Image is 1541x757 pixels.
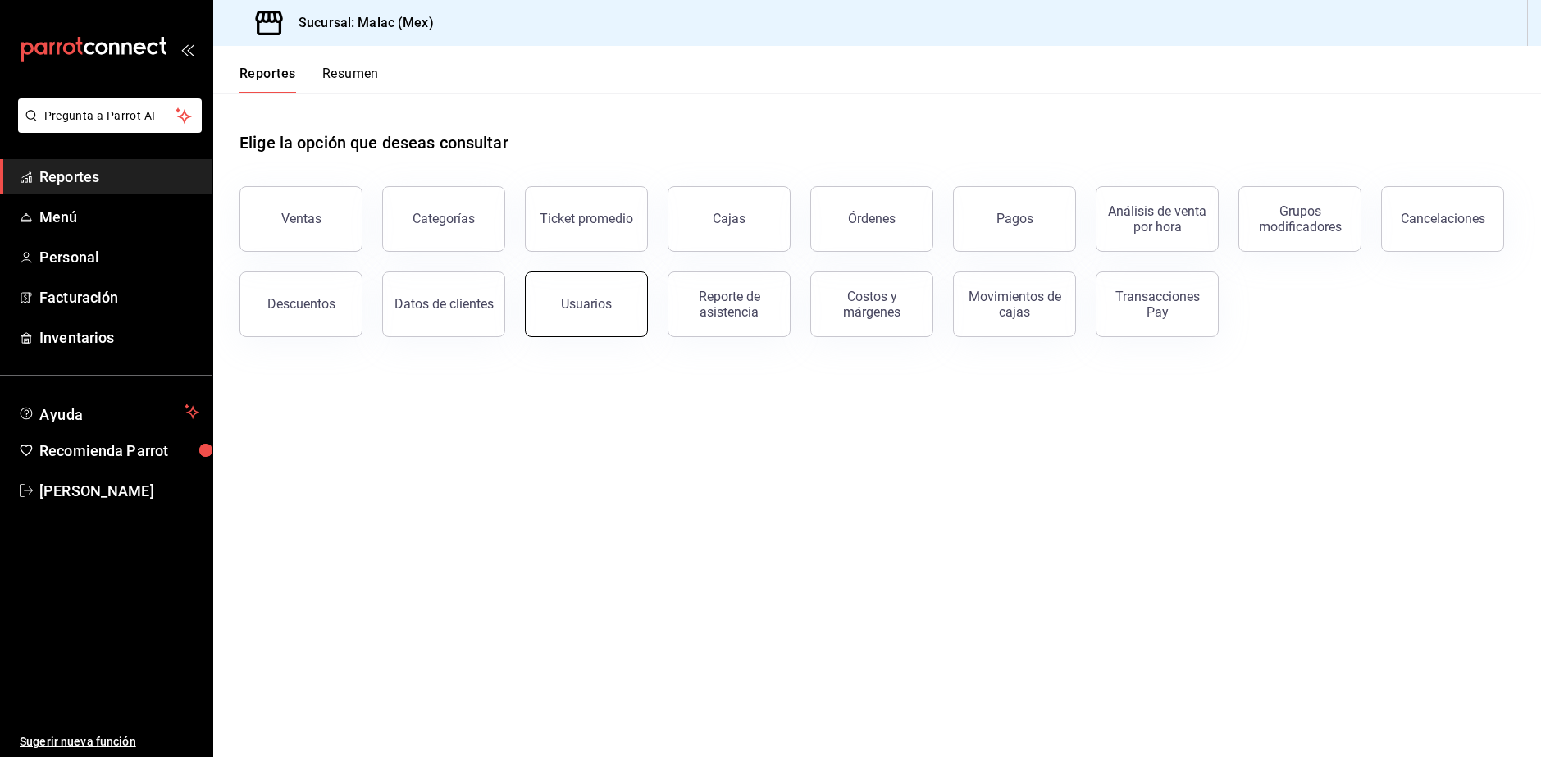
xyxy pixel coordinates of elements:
[39,440,199,462] span: Recomienda Parrot
[285,13,434,33] h3: Sucursal: Malac (Mex)
[267,296,335,312] div: Descuentos
[668,271,791,337] button: Reporte de asistencia
[561,296,612,312] div: Usuarios
[180,43,194,56] button: open_drawer_menu
[848,211,896,226] div: Órdenes
[1249,203,1351,235] div: Grupos modificadores
[382,271,505,337] button: Datos de clientes
[713,211,745,226] div: Cajas
[996,211,1033,226] div: Pagos
[394,296,494,312] div: Datos de clientes
[239,271,362,337] button: Descuentos
[1106,289,1208,320] div: Transacciones Pay
[1106,203,1208,235] div: Análisis de venta por hora
[11,119,202,136] a: Pregunta a Parrot AI
[413,211,475,226] div: Categorías
[39,166,199,188] span: Reportes
[678,289,780,320] div: Reporte de asistencia
[322,66,379,93] button: Resumen
[239,66,379,93] div: navigation tabs
[953,186,1076,252] button: Pagos
[953,271,1076,337] button: Movimientos de cajas
[239,130,508,155] h1: Elige la opción que deseas consultar
[44,107,176,125] span: Pregunta a Parrot AI
[18,98,202,133] button: Pregunta a Parrot AI
[540,211,633,226] div: Ticket promedio
[668,186,791,252] button: Cajas
[525,271,648,337] button: Usuarios
[821,289,923,320] div: Costos y márgenes
[39,402,178,422] span: Ayuda
[239,66,296,93] button: Reportes
[964,289,1065,320] div: Movimientos de cajas
[281,211,321,226] div: Ventas
[239,186,362,252] button: Ventas
[20,733,199,750] span: Sugerir nueva función
[1096,271,1219,337] button: Transacciones Pay
[382,186,505,252] button: Categorías
[39,326,199,349] span: Inventarios
[810,271,933,337] button: Costos y márgenes
[39,206,199,228] span: Menú
[39,286,199,308] span: Facturación
[1381,186,1504,252] button: Cancelaciones
[1238,186,1361,252] button: Grupos modificadores
[810,186,933,252] button: Órdenes
[39,480,199,502] span: [PERSON_NAME]
[39,246,199,268] span: Personal
[1401,211,1485,226] div: Cancelaciones
[1096,186,1219,252] button: Análisis de venta por hora
[525,186,648,252] button: Ticket promedio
